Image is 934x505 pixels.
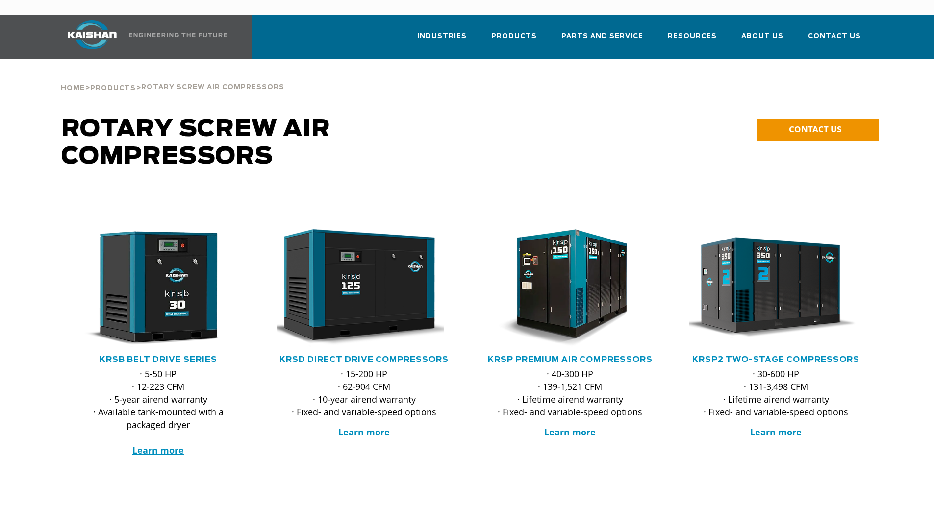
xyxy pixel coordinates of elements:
span: Contact Us [808,31,861,42]
a: Learn more [750,426,802,438]
img: krsd125 [270,229,444,347]
a: Contact Us [808,24,861,57]
p: · 15-200 HP · 62-904 CFM · 10-year airend warranty · Fixed- and variable-speed options [277,367,452,418]
span: Rotary Screw Air Compressors [61,118,330,168]
a: KRSD Direct Drive Compressors [279,356,449,363]
span: About Us [741,31,783,42]
span: Parts and Service [561,31,643,42]
a: Products [90,83,136,92]
a: Kaishan USA [55,15,229,59]
span: Products [90,85,136,92]
p: · 30-600 HP · 131-3,498 CFM · Lifetime airend warranty · Fixed- and variable-speed options [689,367,863,418]
span: Home [61,85,85,92]
img: krsp150 [476,229,650,347]
a: Learn more [544,426,596,438]
a: CONTACT US [757,119,879,141]
div: krsp350 [689,229,863,347]
img: krsp350 [682,229,856,347]
a: About Us [741,24,783,57]
span: Resources [668,31,717,42]
a: Learn more [132,444,184,456]
div: krsb30 [71,229,246,347]
span: Industries [417,31,467,42]
p: · 5-50 HP · 12-223 CFM · 5-year airend warranty · Available tank-mounted with a packaged dryer [71,367,246,457]
span: CONTACT US [789,123,841,135]
a: Learn more [338,426,390,438]
img: Engineering the future [129,33,227,37]
div: > > [61,59,284,96]
p: · 40-300 HP · 139-1,521 CFM · Lifetime airend warranty · Fixed- and variable-speed options [483,367,657,418]
a: KRSP2 Two-Stage Compressors [692,356,859,363]
a: KRSP Premium Air Compressors [488,356,653,363]
a: Products [491,24,537,57]
span: Rotary Screw Air Compressors [141,84,284,91]
img: kaishan logo [55,20,129,49]
a: Parts and Service [561,24,643,57]
a: Industries [417,24,467,57]
div: krsp150 [483,229,657,347]
div: krsd125 [277,229,452,347]
a: Resources [668,24,717,57]
a: KRSB Belt Drive Series [100,356,217,363]
img: krsb30 [64,229,238,347]
a: Home [61,83,85,92]
span: Products [491,31,537,42]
